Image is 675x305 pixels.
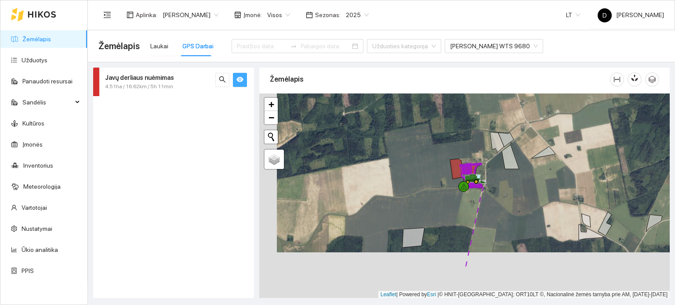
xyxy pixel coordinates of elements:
[22,57,47,64] a: Užduotys
[243,10,262,20] span: Įmonė :
[136,10,157,20] span: Aplinka :
[93,68,254,96] div: Javų derliaus nuėmimas4.51ha / 16.62km / 5h 11minsearcheye
[381,291,396,298] a: Leaflet
[566,8,580,22] span: LT
[23,183,61,190] a: Meteorologija
[315,10,341,20] span: Sezonas :
[602,8,607,22] span: D
[346,8,369,22] span: 2025
[98,39,140,53] span: Žemėlapis
[269,99,274,110] span: +
[22,78,73,85] a: Panaudoti resursai
[270,67,610,92] div: Žemėlapis
[103,11,111,19] span: menu-fold
[22,120,44,127] a: Kultūros
[22,267,34,274] a: PPIS
[22,141,43,148] a: Įmonės
[22,36,51,43] a: Žemėlapis
[450,39,538,53] span: John deere WTS 9680
[182,41,214,51] div: GPS Darbai
[301,41,350,51] input: Pabaigos data
[598,11,664,18] span: [PERSON_NAME]
[290,43,297,50] span: swap-right
[265,111,278,124] a: Zoom out
[23,162,53,169] a: Inventorius
[267,8,290,22] span: Visos
[265,130,278,144] button: Initiate a new search
[127,11,134,18] span: layout
[610,76,624,83] span: column-width
[233,73,247,87] button: eye
[427,291,436,298] a: Esri
[22,93,73,111] span: Sandėlis
[269,112,274,123] span: −
[234,11,241,18] span: shop
[105,83,173,91] span: 4.51ha / 16.62km / 5h 11min
[22,246,58,253] a: Ūkio analitika
[98,6,116,24] button: menu-fold
[22,225,52,232] a: Nustatymai
[105,74,174,81] strong: Javų derliaus nuėmimas
[215,73,229,87] button: search
[265,98,278,111] a: Zoom in
[265,150,284,169] a: Layers
[150,41,168,51] div: Laukai
[610,72,624,86] button: column-width
[438,291,439,298] span: |
[306,11,313,18] span: calendar
[22,204,47,211] a: Vartotojai
[290,43,297,50] span: to
[219,76,226,84] span: search
[237,41,287,51] input: Pradžios data
[163,8,218,22] span: Dovydas Baršauskas
[236,76,243,84] span: eye
[378,291,670,298] div: | Powered by © HNIT-[GEOGRAPHIC_DATA]; ORT10LT ©, Nacionalinė žemės tarnyba prie AM, [DATE]-[DATE]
